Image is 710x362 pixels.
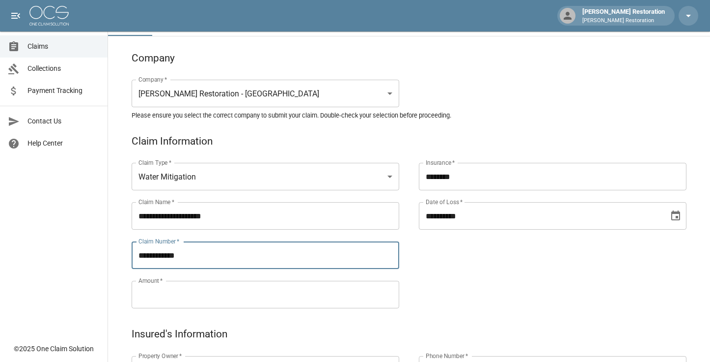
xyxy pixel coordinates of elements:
span: Payment Tracking [27,86,100,96]
button: Choose date, selected date is Jul 31, 2025 [666,206,685,226]
label: Claim Number [138,237,179,245]
label: Phone Number [426,352,468,360]
label: Property Owner [138,352,182,360]
label: Insurance [426,158,455,167]
div: [PERSON_NAME] Restoration - [GEOGRAPHIC_DATA] [132,80,399,107]
img: ocs-logo-white-transparent.png [29,6,69,26]
button: open drawer [6,6,26,26]
div: [PERSON_NAME] Restoration [578,7,669,25]
span: Collections [27,63,100,74]
h5: Please ensure you select the correct company to submit your claim. Double-check your selection be... [132,111,686,120]
p: [PERSON_NAME] Restoration [582,17,665,25]
span: Help Center [27,138,100,149]
label: Company [138,75,167,84]
span: Claims [27,41,100,52]
label: Claim Type [138,158,171,167]
span: Contact Us [27,116,100,126]
label: Claim Name [138,198,174,206]
label: Amount [138,276,163,285]
div: © 2025 One Claim Solution [14,344,94,354]
label: Date of Loss [426,198,463,206]
div: Water Mitigation [132,163,399,190]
